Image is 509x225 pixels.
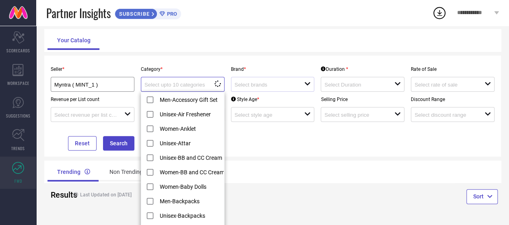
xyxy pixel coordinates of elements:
[141,121,238,136] li: Women-Anklet
[235,112,297,118] input: Select style age
[51,66,134,72] p: Seller
[321,66,348,72] div: Duration
[6,47,30,54] span: SCORECARDS
[7,80,29,86] span: WORKSPACE
[141,208,238,223] li: Unisex-Backpacks
[54,82,123,88] input: Select seller
[324,112,387,118] input: Select selling price
[411,97,495,102] p: Discount Range
[432,6,447,20] div: Open download list
[141,136,238,150] li: Unisex-Attar
[414,82,477,88] input: Select rate of sale
[324,82,387,88] input: Select Duration
[141,92,238,107] li: Men-Accessory Gift Set
[14,178,22,184] span: FWD
[46,5,111,21] span: Partner Insights
[231,66,315,72] p: Brand
[144,82,207,88] input: Select upto 10 categories
[235,82,297,88] input: Select brands
[54,81,131,88] div: Myntra ( MINT_1 )
[411,66,495,72] p: Rate of Sale
[47,31,100,50] div: Your Catalog
[115,6,181,19] a: SUBSCRIBEPRO
[141,150,238,165] li: Unisex-BB and CC Cream
[68,136,97,151] button: Reset
[51,190,63,200] h2: Results
[165,11,177,17] span: PRO
[141,165,238,179] li: Women-BB and CC Cream
[100,162,162,182] div: Non Trending
[69,192,248,198] h4: Last Updated on [DATE]
[231,97,259,102] div: Style Age
[103,136,134,151] button: Search
[115,11,152,17] span: SUBSCRIBE
[11,145,25,151] span: TRENDS
[466,189,498,204] button: Sort
[54,112,117,118] input: Select revenue per list count
[414,112,477,118] input: Select discount range
[321,97,404,102] p: Selling Price
[141,107,238,121] li: Unisex-Air Freshener
[141,179,238,194] li: Women-Baby Dolls
[51,97,134,102] p: Revenue per List count
[47,162,100,182] div: Trending
[141,194,238,208] li: Men-Backpacks
[6,113,31,119] span: SUGGESTIONS
[141,66,225,72] p: Category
